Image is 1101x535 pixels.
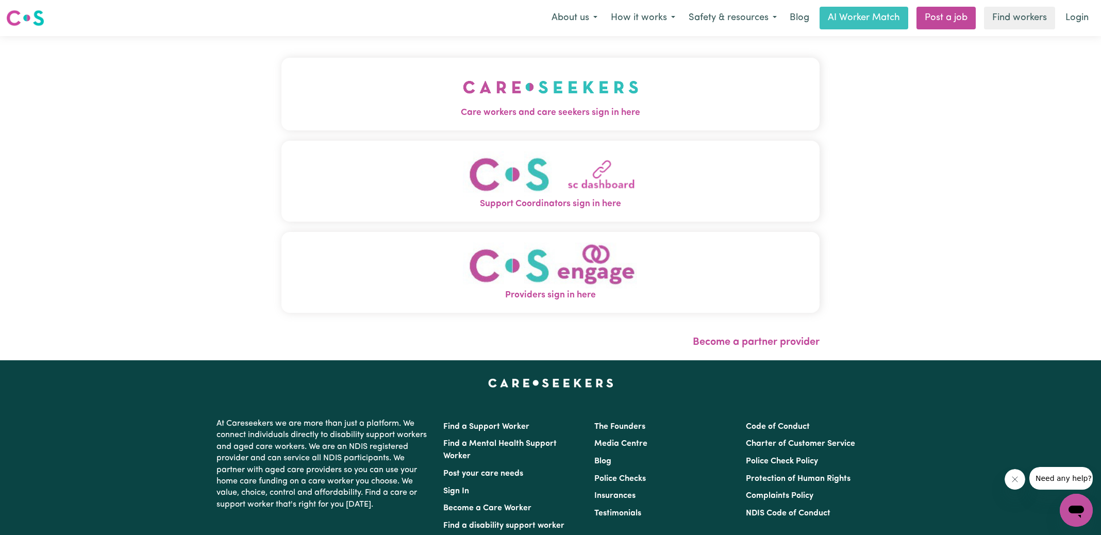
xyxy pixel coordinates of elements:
a: Police Checks [594,475,646,483]
a: Media Centre [594,440,647,448]
iframe: Close message [1005,469,1025,490]
a: Post your care needs [443,470,523,478]
span: Support Coordinators sign in here [281,197,820,211]
a: Find a Support Worker [443,423,529,431]
a: Blog [594,457,611,465]
img: Careseekers logo [6,9,44,27]
a: Charter of Customer Service [746,440,855,448]
a: Careseekers logo [6,6,44,30]
a: Find a disability support worker [443,522,564,530]
span: Care workers and care seekers sign in here [281,106,820,120]
button: Care workers and care seekers sign in here [281,58,820,130]
a: Login [1059,7,1095,29]
button: Support Coordinators sign in here [281,141,820,222]
button: Safety & resources [682,7,783,29]
a: Become a Care Worker [443,504,531,512]
p: At Careseekers we are more than just a platform. We connect individuals directly to disability su... [216,414,431,514]
button: Providers sign in here [281,232,820,313]
button: How it works [604,7,682,29]
a: Insurances [594,492,636,500]
a: Post a job [916,7,976,29]
a: Code of Conduct [746,423,810,431]
a: Blog [783,7,815,29]
a: Protection of Human Rights [746,475,850,483]
span: Providers sign in here [281,289,820,302]
a: Police Check Policy [746,457,818,465]
a: Careseekers home page [488,379,613,387]
a: AI Worker Match [820,7,908,29]
iframe: Message from company [1029,467,1093,490]
a: NDIS Code of Conduct [746,509,830,517]
iframe: Button to launch messaging window [1060,494,1093,527]
a: Testimonials [594,509,641,517]
button: About us [545,7,604,29]
a: Become a partner provider [693,337,820,347]
a: Find a Mental Health Support Worker [443,440,557,460]
a: Sign In [443,487,469,495]
a: Find workers [984,7,1055,29]
a: Complaints Policy [746,492,813,500]
a: The Founders [594,423,645,431]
